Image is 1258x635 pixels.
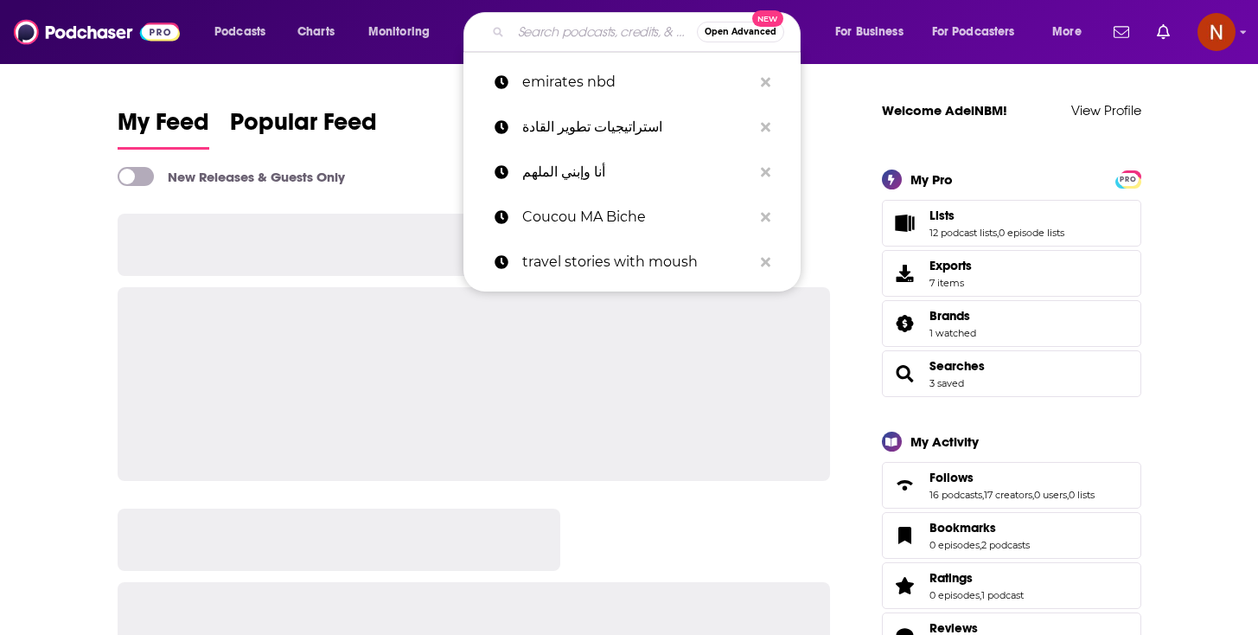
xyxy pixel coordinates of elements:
[929,589,980,601] a: 0 episodes
[882,250,1141,297] a: Exports
[999,227,1064,239] a: 0 episode lists
[929,377,964,389] a: 3 saved
[463,240,801,285] a: travel stories with moush
[356,18,452,46] button: open menu
[929,208,1064,223] a: Lists
[480,12,817,52] div: Search podcasts, credits, & more...
[1107,17,1136,47] a: Show notifications dropdown
[1040,18,1103,46] button: open menu
[982,489,984,501] span: ,
[929,208,955,223] span: Lists
[929,258,972,273] span: Exports
[888,473,923,497] a: Follows
[888,211,923,235] a: Lists
[888,574,923,598] a: Ratings
[888,362,923,386] a: Searches
[929,520,1030,536] a: Bookmarks
[929,570,1024,586] a: Ratings
[1052,20,1082,44] span: More
[1197,13,1236,51] span: Logged in as AdelNBM
[929,308,970,324] span: Brands
[463,60,801,105] a: emirates nbd
[1197,13,1236,51] button: Show profile menu
[910,171,953,188] div: My Pro
[932,20,1015,44] span: For Podcasters
[522,150,752,195] p: أنا وإبني الملهم
[929,327,976,339] a: 1 watched
[929,277,972,289] span: 7 items
[1118,171,1139,184] a: PRO
[297,20,335,44] span: Charts
[929,470,1095,485] a: Follows
[823,18,925,46] button: open menu
[286,18,345,46] a: Charts
[929,358,985,374] a: Searches
[981,589,1024,601] a: 1 podcast
[984,489,1032,501] a: 17 creators
[118,107,209,150] a: My Feed
[888,311,923,336] a: Brands
[705,28,776,36] span: Open Advanced
[522,60,752,105] p: emirates nbd
[929,308,976,324] a: Brands
[202,18,288,46] button: open menu
[910,433,979,450] div: My Activity
[882,102,1007,119] a: Welcome AdelNBM!
[368,20,430,44] span: Monitoring
[1118,173,1139,186] span: PRO
[522,240,752,285] p: travel stories with moush
[882,462,1141,509] span: Follows
[1032,489,1034,501] span: ,
[214,20,265,44] span: Podcasts
[929,470,974,485] span: Follows
[882,200,1141,247] span: Lists
[882,562,1141,609] span: Ratings
[997,227,999,239] span: ,
[888,523,923,548] a: Bookmarks
[1197,13,1236,51] img: User Profile
[1071,102,1141,119] a: View Profile
[882,512,1141,559] span: Bookmarks
[752,10,783,27] span: New
[929,539,980,551] a: 0 episodes
[118,167,345,186] a: New Releases & Guests Only
[697,22,784,42] button: Open AdvancedNew
[1150,17,1177,47] a: Show notifications dropdown
[929,520,996,536] span: Bookmarks
[230,107,377,147] span: Popular Feed
[981,539,1030,551] a: 2 podcasts
[1034,489,1067,501] a: 0 users
[522,195,752,240] p: Coucou MA Biche
[1069,489,1095,501] a: 0 lists
[463,195,801,240] a: Coucou MA Biche
[888,261,923,285] span: Exports
[463,150,801,195] a: أنا وإبني الملهم
[463,105,801,150] a: استراتيجيات تطوير القادة
[118,107,209,147] span: My Feed
[14,16,180,48] img: Podchaser - Follow, Share and Rate Podcasts
[929,227,997,239] a: 12 podcast lists
[882,300,1141,347] span: Brands
[980,589,981,601] span: ,
[230,107,377,150] a: Popular Feed
[1067,489,1069,501] span: ,
[980,539,981,551] span: ,
[511,18,697,46] input: Search podcasts, credits, & more...
[921,18,1040,46] button: open menu
[882,350,1141,397] span: Searches
[522,105,752,150] p: استراتيجيات تطوير القادة
[929,489,982,501] a: 16 podcasts
[835,20,904,44] span: For Business
[929,570,973,586] span: Ratings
